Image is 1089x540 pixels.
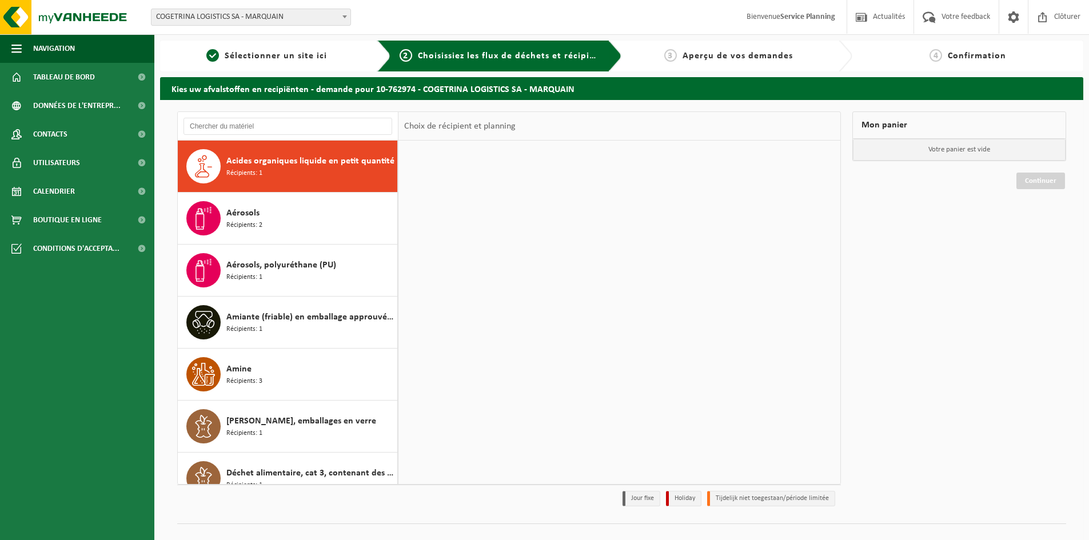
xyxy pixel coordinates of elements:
span: Aérosols, polyuréthane (PU) [226,258,336,272]
li: Holiday [666,491,701,506]
span: Récipients: 3 [226,376,262,387]
span: Récipients: 2 [226,220,262,231]
span: Récipients: 1 [226,480,262,491]
span: 4 [930,49,942,62]
span: Tableau de bord [33,63,95,91]
li: Tijdelijk niet toegestaan/période limitée [707,491,835,506]
span: Récipients: 1 [226,324,262,335]
div: Choix de récipient et planning [398,112,521,141]
span: Données de l'entrepr... [33,91,121,120]
span: Contacts [33,120,67,149]
a: 1Sélectionner un site ici [166,49,368,63]
div: Mon panier [852,111,1066,139]
span: Conditions d'accepta... [33,234,119,263]
button: [PERSON_NAME], emballages en verre Récipients: 1 [178,401,398,453]
strong: Service Planning [780,13,835,21]
button: Déchet alimentaire, cat 3, contenant des produits d'origine animale, emballage synthétique Récipi... [178,453,398,505]
h2: Kies uw afvalstoffen en recipiënten - demande pour 10-762974 - COGETRINA LOGISTICS SA - MARQUAIN [160,77,1083,99]
span: Récipients: 1 [226,428,262,439]
span: 2 [400,49,412,62]
span: Amiante (friable) en emballage approuvé UN [226,310,394,324]
span: Utilisateurs [33,149,80,177]
span: Choisissiez les flux de déchets et récipients [418,51,608,61]
button: Acides organiques liquide en petit quantité Récipients: 1 [178,141,398,193]
span: Boutique en ligne [33,206,102,234]
button: Aérosols, polyuréthane (PU) Récipients: 1 [178,245,398,297]
span: Confirmation [948,51,1006,61]
span: Amine [226,362,252,376]
span: Calendrier [33,177,75,206]
span: Sélectionner un site ici [225,51,327,61]
a: Continuer [1016,173,1065,189]
span: Aérosols [226,206,260,220]
p: Votre panier est vide [853,139,1066,161]
span: Déchet alimentaire, cat 3, contenant des produits d'origine animale, emballage synthétique [226,466,394,480]
span: Acides organiques liquide en petit quantité [226,154,394,168]
li: Jour fixe [623,491,660,506]
button: Amine Récipients: 3 [178,349,398,401]
button: Aérosols Récipients: 2 [178,193,398,245]
span: 1 [206,49,219,62]
span: 3 [664,49,677,62]
span: Récipients: 1 [226,168,262,179]
span: Aperçu de vos demandes [683,51,793,61]
span: Récipients: 1 [226,272,262,283]
span: [PERSON_NAME], emballages en verre [226,414,376,428]
span: COGETRINA LOGISTICS SA - MARQUAIN [151,9,350,25]
button: Amiante (friable) en emballage approuvé UN Récipients: 1 [178,297,398,349]
span: COGETRINA LOGISTICS SA - MARQUAIN [151,9,351,26]
input: Chercher du matériel [184,118,392,135]
span: Navigation [33,34,75,63]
